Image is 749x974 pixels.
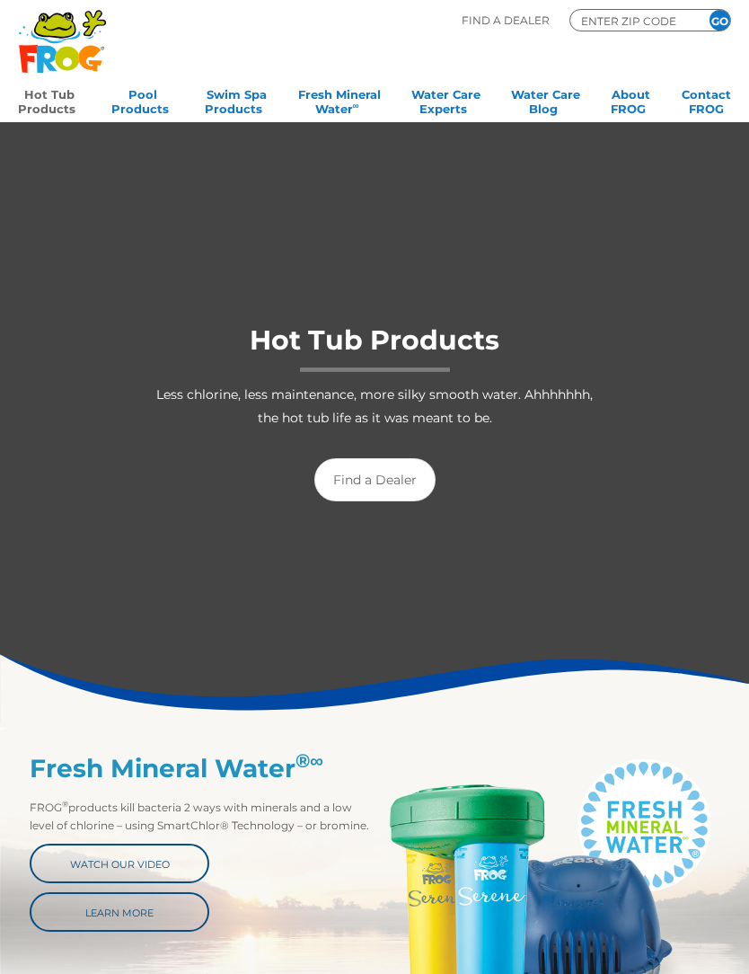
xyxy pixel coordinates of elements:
a: Swim SpaProducts [205,82,268,118]
a: ContactFROG [682,82,731,118]
a: Learn More [30,892,209,932]
a: AboutFROG [611,82,651,118]
h1: Hot Tub Products [145,325,604,372]
sup: ® [62,799,68,809]
input: GO [709,10,730,31]
a: Water CareExperts [411,82,480,118]
sup: ® [295,749,323,772]
a: Find a Dealer [314,458,436,501]
p: Find A Dealer [462,9,550,31]
a: PoolProducts [111,82,174,118]
p: FROG products kill bacteria 2 ways with minerals and a low level of chlorine – using SmartChlor® ... [30,799,374,835]
a: Fresh MineralWater∞ [298,82,381,118]
p: Less chlorine, less maintenance, more silky smooth water. Ahhhhhhh, the hot tub life as it was me... [145,383,604,429]
input: Zip Code Form [579,13,687,29]
a: Hot TubProducts [18,82,81,118]
sup: ∞ [353,101,359,111]
a: Water CareBlog [511,82,580,118]
em: ∞ [310,749,323,772]
a: Watch Our Video [30,844,209,883]
h2: Fresh Mineral Water [30,754,374,784]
